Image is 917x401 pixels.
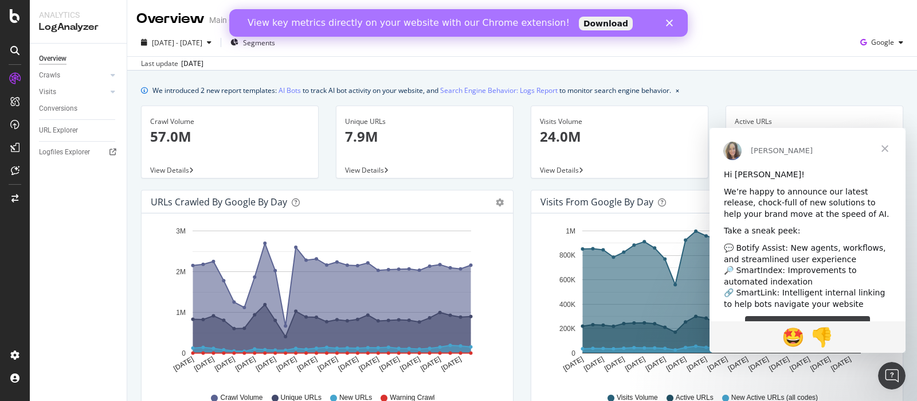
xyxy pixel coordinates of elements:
iframe: Intercom live chat banner [229,9,688,37]
button: Google [856,33,908,52]
a: Logfiles Explorer [39,146,119,158]
p: 1.8M [735,127,894,146]
span: [DATE] - [DATE] [152,38,202,48]
text: [DATE] [275,355,298,373]
text: [DATE] [706,355,729,373]
div: Active URLs [735,116,894,127]
button: [DATE] - [DATE] [136,33,216,52]
text: 0 [571,349,575,357]
a: AI Bots [279,84,301,96]
text: [DATE] [685,355,708,373]
text: 200K [559,325,575,333]
iframe: Intercom live chat [878,362,906,390]
span: View Details [345,165,384,175]
a: Crawls [39,69,107,81]
text: [DATE] [172,355,195,373]
text: 3M [176,227,186,235]
svg: A chart. [151,223,499,382]
text: [DATE] [665,355,688,373]
div: URL Explorer [39,124,78,137]
svg: A chart. [540,223,888,382]
div: Crawls [39,69,60,81]
text: [DATE] [234,355,257,373]
a: Search Engine Behavior: Logs Report [440,84,558,96]
div: Logfiles Explorer [39,146,90,158]
div: Visits Volume [540,116,699,127]
div: gear [496,198,504,207]
div: URLs Crawled by Google by day [151,196,287,208]
div: We introduced 2 new report templates: to track AI bot activity on your website, and to monitor se... [152,84,671,96]
text: 2M [176,268,186,276]
div: Overview [39,53,66,65]
div: info banner [141,84,903,96]
text: [DATE] [644,355,667,373]
div: Overview [136,9,205,29]
text: 400K [559,301,575,309]
div: Main Crawl [209,14,249,26]
text: [DATE] [378,355,401,373]
div: Unique URLs [345,116,504,127]
div: Close [437,10,448,17]
a: Conversions [39,103,119,115]
text: 600K [559,276,575,284]
text: [DATE] [603,355,626,373]
text: [DATE] [440,355,463,373]
text: 1M [566,227,575,235]
span: Google [871,37,894,47]
text: [DATE] [747,355,770,373]
p: 57.0M [150,127,309,146]
text: [DATE] [582,355,605,373]
text: 800K [559,252,575,260]
div: Crawl Volume [150,116,309,127]
text: 1M [176,309,186,317]
a: URL Explorer [39,124,119,137]
text: [DATE] [254,355,277,373]
a: Visits [39,86,107,98]
iframe: Intercom live chat message [710,128,906,353]
text: [DATE] [562,355,585,373]
text: [DATE] [399,355,422,373]
span: Segments [243,38,275,48]
text: [DATE] [337,355,360,373]
div: Analytics [39,9,117,21]
button: close banner [673,82,682,99]
div: Visits from Google by day [540,196,653,208]
text: [DATE] [789,355,812,373]
text: [DATE] [296,355,319,373]
text: [DATE] [624,355,646,373]
text: [DATE] [727,355,750,373]
text: [DATE] [193,355,215,373]
span: View Details [540,165,579,175]
div: Visits [39,86,56,98]
a: Overview [39,53,119,65]
text: [DATE] [316,355,339,373]
text: [DATE] [768,355,791,373]
button: Segments [226,33,280,52]
div: Last update [141,59,203,69]
text: [DATE] [829,355,852,373]
text: [DATE] [809,355,832,373]
p: 7.9M [345,127,504,146]
p: 24.0M [540,127,699,146]
text: [DATE] [419,355,442,373]
text: [DATE] [358,355,381,373]
div: Conversions [39,103,77,115]
text: 0 [182,349,186,357]
div: LogAnalyzer [39,21,117,34]
div: [DATE] [181,59,203,69]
